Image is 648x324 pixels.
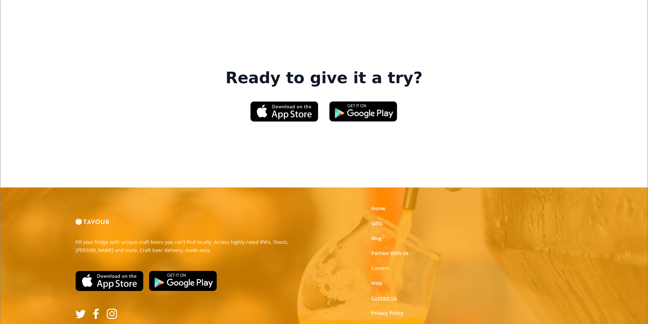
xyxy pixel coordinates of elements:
[371,280,382,287] a: Help
[76,238,319,254] p: Fill your fridge with unique craft beers you can't find locally. Access highly-rated IPA's, Stout...
[226,69,422,88] strong: Ready to give it a try?
[371,265,389,272] a: Careers
[371,205,385,212] a: Home
[371,250,409,257] a: Partner With Us
[371,235,382,242] a: Blog
[371,310,403,317] a: Privacy Policy
[371,220,382,227] a: Gifts
[371,295,397,302] a: Contact Us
